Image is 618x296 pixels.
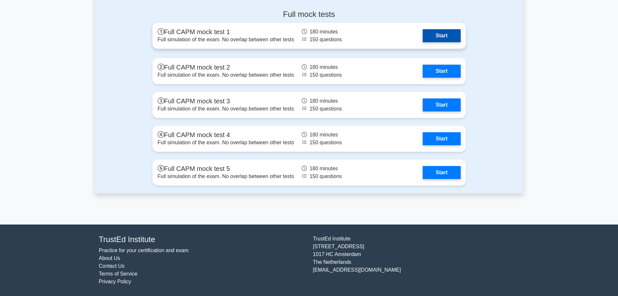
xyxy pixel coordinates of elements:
a: About Us [99,255,120,261]
a: Start [423,166,460,179]
a: Practice for your certification and exam [99,248,189,253]
a: Start [423,65,460,78]
a: Start [423,132,460,145]
h4: TrustEd Institute [99,235,305,244]
a: Start [423,29,460,42]
h4: Full mock tests [152,10,466,19]
a: Contact Us [99,263,125,269]
a: Privacy Policy [99,279,131,284]
a: Terms of Service [99,271,138,277]
a: Start [423,98,460,111]
div: TrustEd Institute [STREET_ADDRESS] 1017 HC Amsterdam The Netherlands [EMAIL_ADDRESS][DOMAIN_NAME] [309,235,523,286]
